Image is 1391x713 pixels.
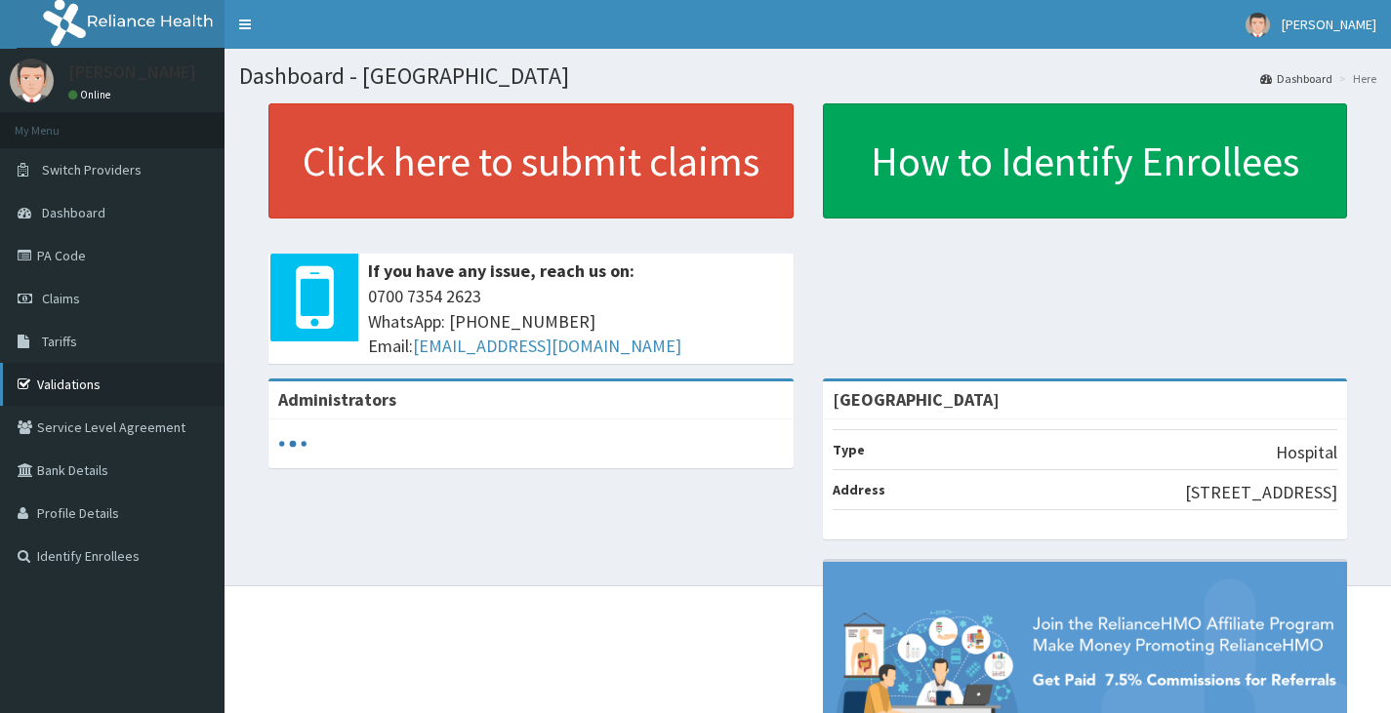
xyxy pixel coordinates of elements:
a: Dashboard [1260,70,1332,87]
a: [EMAIL_ADDRESS][DOMAIN_NAME] [413,335,681,357]
li: Here [1334,70,1376,87]
p: [STREET_ADDRESS] [1185,480,1337,505]
img: User Image [1246,13,1270,37]
span: Tariffs [42,333,77,350]
b: Administrators [278,388,396,411]
b: Address [833,481,885,498]
span: 0700 7354 2623 WhatsApp: [PHONE_NUMBER] Email: [368,284,784,359]
span: Claims [42,290,80,307]
a: How to Identify Enrollees [823,103,1348,218]
h1: Dashboard - [GEOGRAPHIC_DATA] [239,63,1376,89]
a: Click here to submit claims [268,103,794,218]
span: [PERSON_NAME] [1282,16,1376,33]
span: Switch Providers [42,161,142,178]
img: User Image [10,59,54,102]
span: Dashboard [42,204,105,221]
a: Online [68,88,115,101]
p: Hospital [1276,440,1337,465]
strong: [GEOGRAPHIC_DATA] [833,388,1000,411]
p: [PERSON_NAME] [68,63,196,81]
b: If you have any issue, reach us on: [368,259,634,282]
svg: audio-loading [278,429,307,458]
b: Type [833,441,865,458]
